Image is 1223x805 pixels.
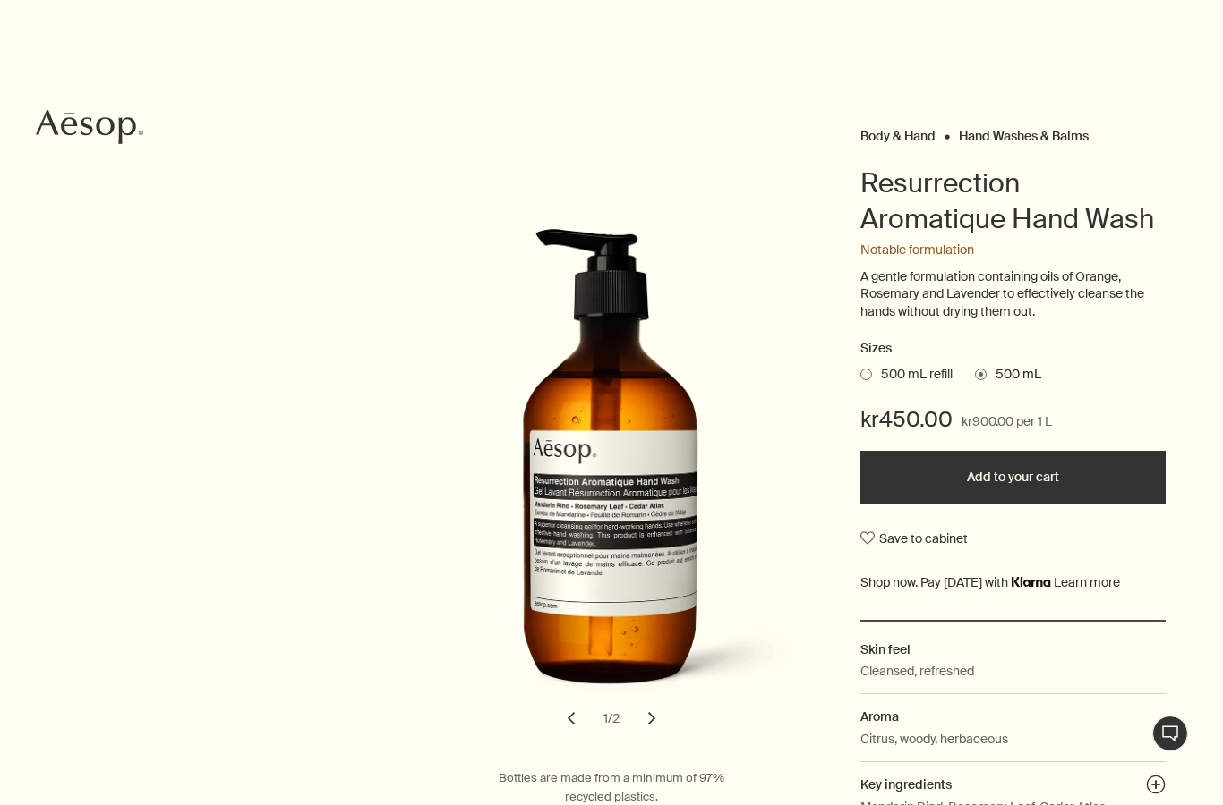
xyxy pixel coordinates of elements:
span: Bottles are made from a minimum of 97% recycled plastics. [499,770,724,804]
h2: Sizes [860,338,1167,360]
p: Citrus, woody, herbaceous [860,729,1008,749]
h1: Resurrection Aromatique Hand Wash [860,165,1167,237]
a: Body & Hand [860,128,936,136]
span: 500 mL [987,366,1041,384]
button: Save to cabinet [860,522,968,555]
button: Live Assistance [1152,716,1188,751]
a: Hand Washes & Balms [959,128,1089,136]
h2: Skin feel [860,640,1167,659]
button: Add to your cart - kr450.00 [860,451,1167,504]
span: 500 mL refill [872,366,953,384]
svg: Aesop [36,109,143,145]
img: Back of Resurrection Aromatique Hand Wash with pump [420,228,814,716]
span: kr450.00 [860,405,953,434]
span: kr900.00 per 1 L [962,411,1052,433]
a: Aesop [31,105,148,154]
button: Key ingredients [1146,775,1166,800]
span: Key ingredients [860,776,952,792]
h2: Aroma [860,707,1167,726]
p: Cleansed, refreshed [860,661,974,681]
button: next slide [632,699,671,738]
p: A gentle formulation containing oils of Orange, Rosemary and Lavender to effectively cleanse the ... [860,268,1167,321]
button: previous slide [552,699,591,738]
div: Resurrection Aromatique Hand Wash [407,228,815,738]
